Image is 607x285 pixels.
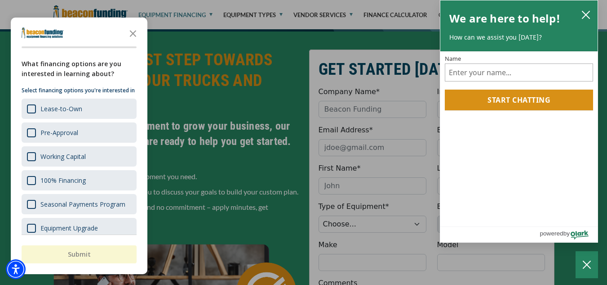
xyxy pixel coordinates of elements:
[540,228,563,239] span: powered
[22,86,137,95] p: Select financing options you're interested in
[563,228,570,239] span: by
[40,104,82,113] div: Lease-to-Own
[445,90,593,110] button: Start chatting
[22,146,137,167] div: Working Capital
[22,27,64,38] img: Company logo
[40,176,86,185] div: 100% Financing
[22,99,137,119] div: Lease-to-Own
[124,24,142,42] button: Close the survey
[40,224,98,232] div: Equipment Upgrade
[22,218,137,238] div: Equipment Upgrade
[22,170,137,190] div: 100% Financing
[445,63,593,81] input: Name
[6,259,26,279] div: Accessibility Menu
[22,122,137,143] div: Pre-Approval
[40,128,78,137] div: Pre-Approval
[449,9,560,27] h2: We are here to help!
[540,227,598,242] a: Powered by Olark
[22,245,137,263] button: Submit
[40,200,125,208] div: Seasonal Payments Program
[11,18,147,274] div: Survey
[579,8,593,21] button: close chatbox
[576,251,598,278] button: Close Chatbox
[445,56,593,62] label: Name
[449,33,589,42] p: How can we assist you [DATE]?
[22,194,137,214] div: Seasonal Payments Program
[22,59,137,79] div: What financing options are you interested in learning about?
[40,152,86,161] div: Working Capital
